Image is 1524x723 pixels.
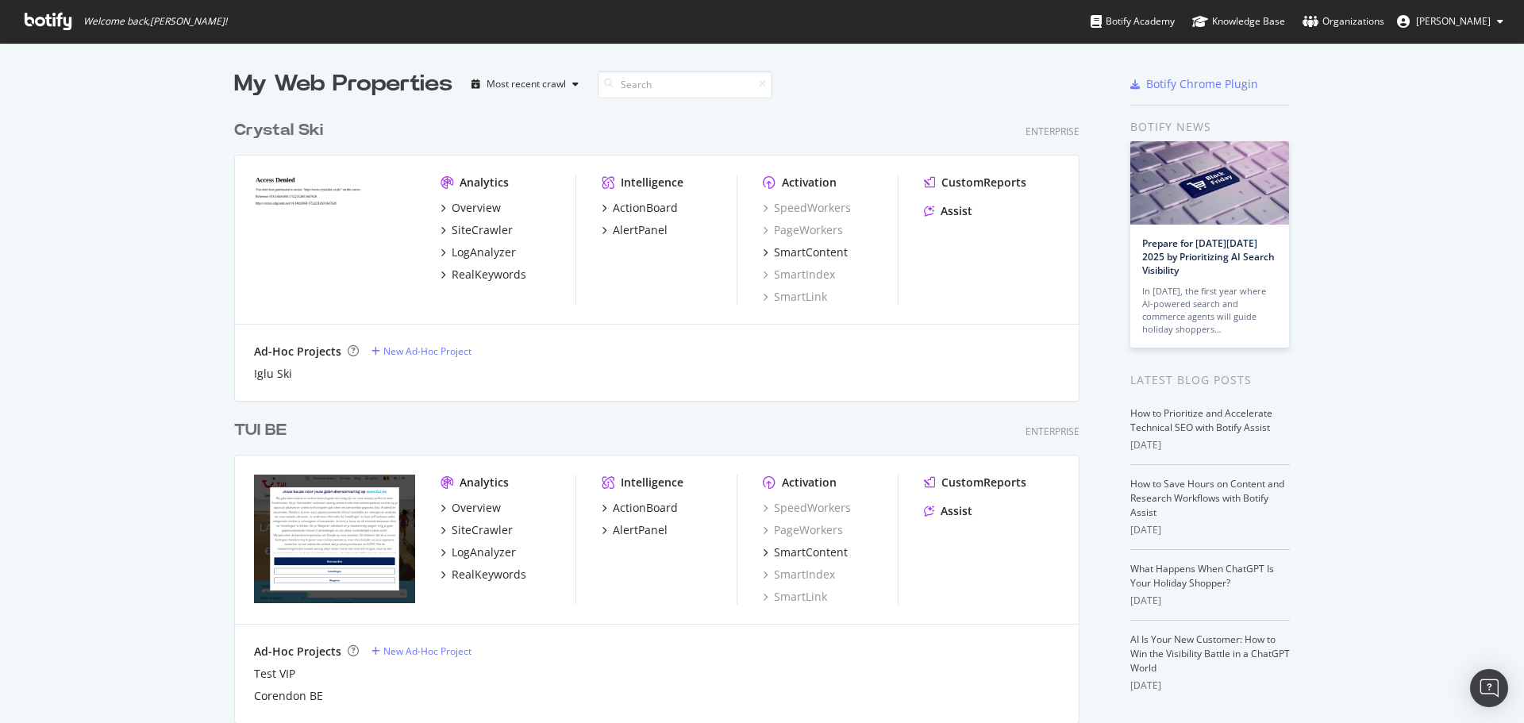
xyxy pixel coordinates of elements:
a: Test VIP [254,666,295,682]
div: Intelligence [621,475,683,490]
a: SpeedWorkers [763,200,851,216]
div: SiteCrawler [452,522,513,538]
div: ActionBoard [613,200,678,216]
a: What Happens When ChatGPT Is Your Holiday Shopper? [1130,562,1274,590]
a: ActionBoard [602,500,678,516]
div: Botify Academy [1091,13,1175,29]
div: Latest Blog Posts [1130,371,1290,389]
div: Botify news [1130,118,1290,136]
a: AlertPanel [602,522,668,538]
a: Overview [441,200,501,216]
div: SmartContent [774,244,848,260]
span: Ethan Phillips [1416,14,1491,28]
div: AlertPanel [613,522,668,538]
div: [DATE] [1130,594,1290,608]
div: PageWorkers [763,222,843,238]
a: Crystal Ski [234,119,329,142]
a: ActionBoard [602,200,678,216]
a: SmartLink [763,589,827,605]
div: SmartContent [774,544,848,560]
a: CustomReports [924,475,1026,490]
div: RealKeywords [452,567,526,583]
div: In [DATE], the first year where AI-powered search and commerce agents will guide holiday shoppers… [1142,285,1277,336]
div: Enterprise [1026,125,1079,138]
a: SpeedWorkers [763,500,851,516]
a: TUI BE [234,419,293,442]
div: Overview [452,500,501,516]
div: Botify Chrome Plugin [1146,76,1258,92]
a: PageWorkers [763,522,843,538]
div: My Web Properties [234,68,452,100]
a: AlertPanel [602,222,668,238]
a: AI Is Your New Customer: How to Win the Visibility Battle in a ChatGPT World [1130,633,1290,675]
div: Ad-Hoc Projects [254,644,341,660]
div: Open Intercom Messenger [1470,669,1508,707]
img: crystalski.co.uk [254,175,415,303]
a: Botify Chrome Plugin [1130,76,1258,92]
a: SmartLink [763,289,827,305]
a: Overview [441,500,501,516]
div: [DATE] [1130,679,1290,693]
div: Ad-Hoc Projects [254,344,341,360]
div: Activation [782,175,837,190]
div: Activation [782,475,837,490]
a: Iglu Ski [254,366,292,382]
div: Assist [941,503,972,519]
a: Assist [924,503,972,519]
img: Prepare for Black Friday 2025 by Prioritizing AI Search Visibility [1130,141,1289,225]
a: RealKeywords [441,567,526,583]
a: RealKeywords [441,267,526,283]
div: LogAnalyzer [452,244,516,260]
div: AlertPanel [613,222,668,238]
div: RealKeywords [452,267,526,283]
div: [DATE] [1130,523,1290,537]
a: Prepare for [DATE][DATE] 2025 by Prioritizing AI Search Visibility [1142,237,1275,277]
div: LogAnalyzer [452,544,516,560]
div: Analytics [460,175,509,190]
a: SmartContent [763,244,848,260]
a: New Ad-Hoc Project [371,644,471,658]
div: New Ad-Hoc Project [383,344,471,358]
a: CustomReports [924,175,1026,190]
a: SmartIndex [763,267,835,283]
div: [DATE] [1130,438,1290,452]
a: LogAnalyzer [441,544,516,560]
a: How to Save Hours on Content and Research Workflows with Botify Assist [1130,477,1284,519]
div: ActionBoard [613,500,678,516]
div: SiteCrawler [452,222,513,238]
div: Most recent crawl [487,79,566,89]
div: TUI BE [234,419,287,442]
div: Intelligence [621,175,683,190]
div: CustomReports [941,175,1026,190]
a: Corendon BE [254,688,323,704]
a: New Ad-Hoc Project [371,344,471,358]
div: Organizations [1303,13,1384,29]
a: How to Prioritize and Accelerate Technical SEO with Botify Assist [1130,406,1272,434]
img: tui.be [254,475,415,603]
a: LogAnalyzer [441,244,516,260]
a: SmartIndex [763,567,835,583]
div: Crystal Ski [234,119,323,142]
a: SmartContent [763,544,848,560]
a: Assist [924,203,972,219]
div: CustomReports [941,475,1026,490]
input: Search [598,71,772,98]
a: SiteCrawler [441,222,513,238]
div: Overview [452,200,501,216]
div: New Ad-Hoc Project [383,644,471,658]
a: SiteCrawler [441,522,513,538]
span: Welcome back, [PERSON_NAME] ! [83,15,227,28]
button: Most recent crawl [465,71,585,97]
div: Assist [941,203,972,219]
div: Analytics [460,475,509,490]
